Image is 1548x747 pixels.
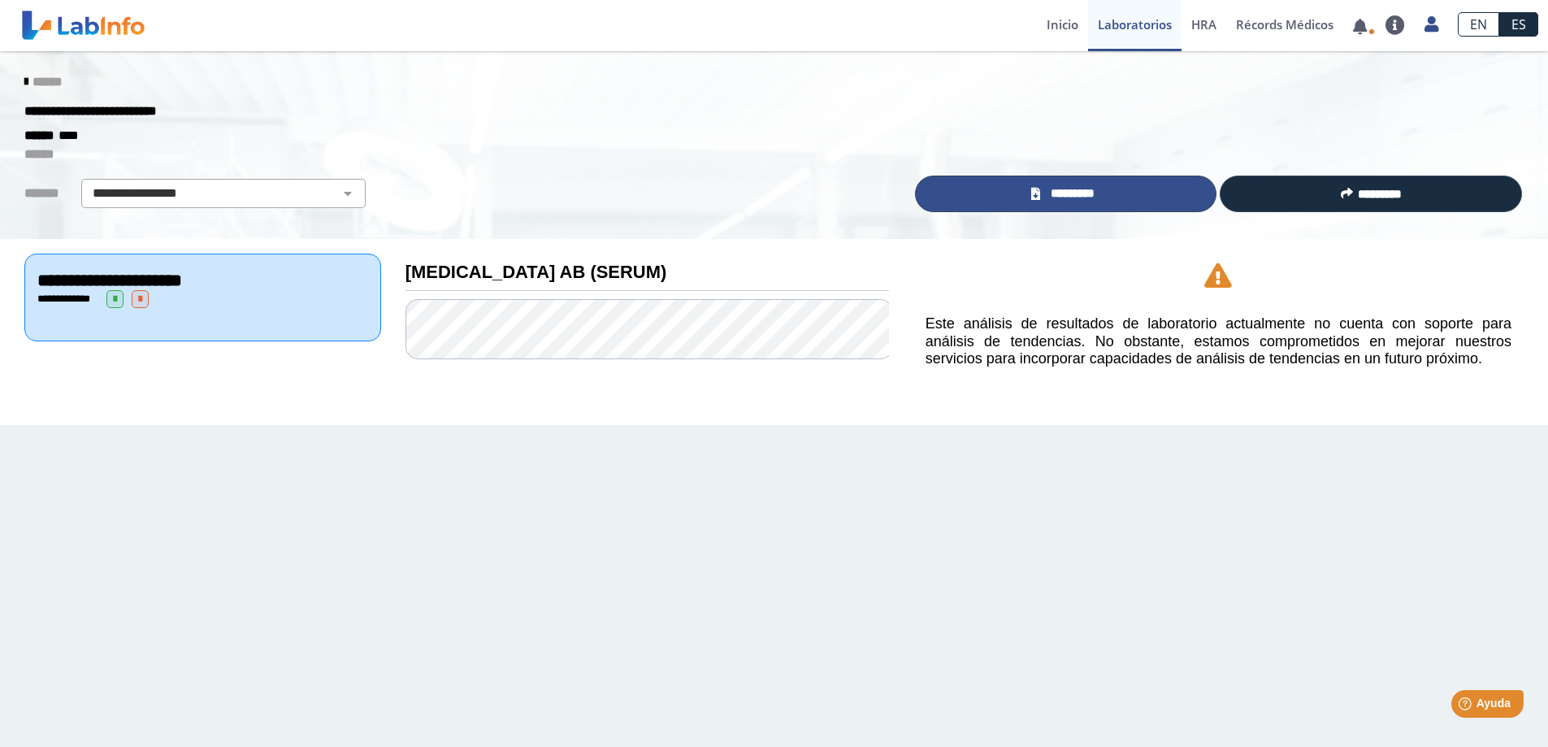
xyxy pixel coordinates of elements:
span: HRA [1191,16,1216,33]
a: ES [1499,12,1538,37]
b: [MEDICAL_DATA] AB (SERUM) [405,262,667,282]
iframe: Help widget launcher [1403,684,1530,729]
h5: Este análisis de resultados de laboratorio actualmente no cuenta con soporte para análisis de ten... [926,315,1511,368]
a: EN [1458,12,1499,37]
